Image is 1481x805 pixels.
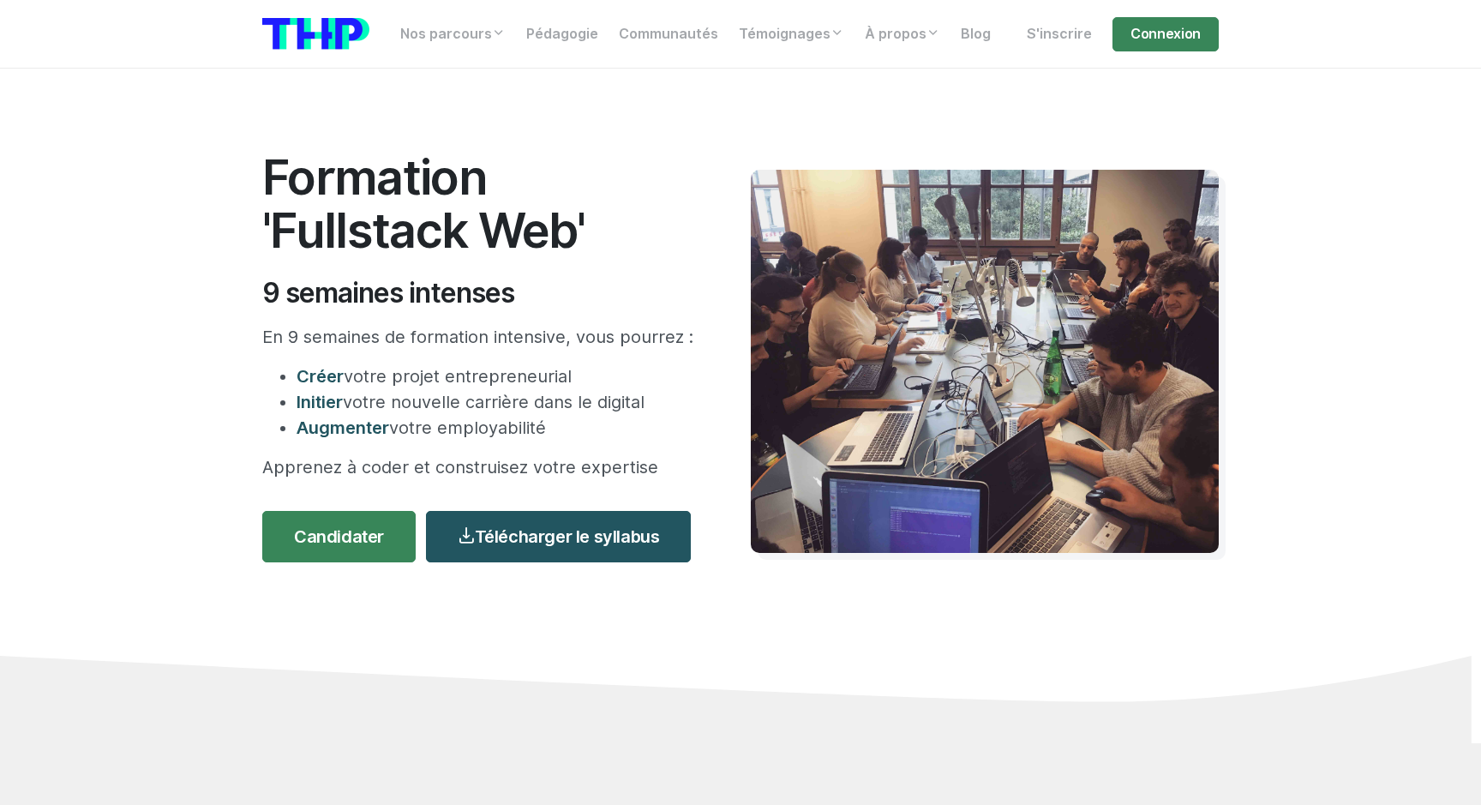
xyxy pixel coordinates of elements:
span: Créer [297,366,344,387]
p: En 9 semaines de formation intensive, vous pourrez : [262,324,699,350]
h1: Formation 'Fullstack Web' [262,151,699,256]
a: Témoignages [729,17,854,51]
li: votre employabilité [297,415,699,441]
li: votre nouvelle carrière dans le digital [297,389,699,415]
span: Augmenter [297,418,389,438]
a: Télécharger le syllabus [426,511,691,562]
img: logo [262,18,369,50]
a: S'inscrire [1016,17,1102,51]
a: À propos [854,17,950,51]
h2: 9 semaines intenses [262,277,699,309]
a: Candidater [262,511,416,562]
a: Pédagogie [516,17,609,51]
img: Travail [751,170,1219,553]
a: Connexion [1112,17,1219,51]
a: Nos parcours [390,17,516,51]
p: Apprenez à coder et construisez votre expertise [262,454,699,480]
span: Initier [297,392,343,412]
li: votre projet entrepreneurial [297,363,699,389]
a: Communautés [609,17,729,51]
a: Blog [950,17,1001,51]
